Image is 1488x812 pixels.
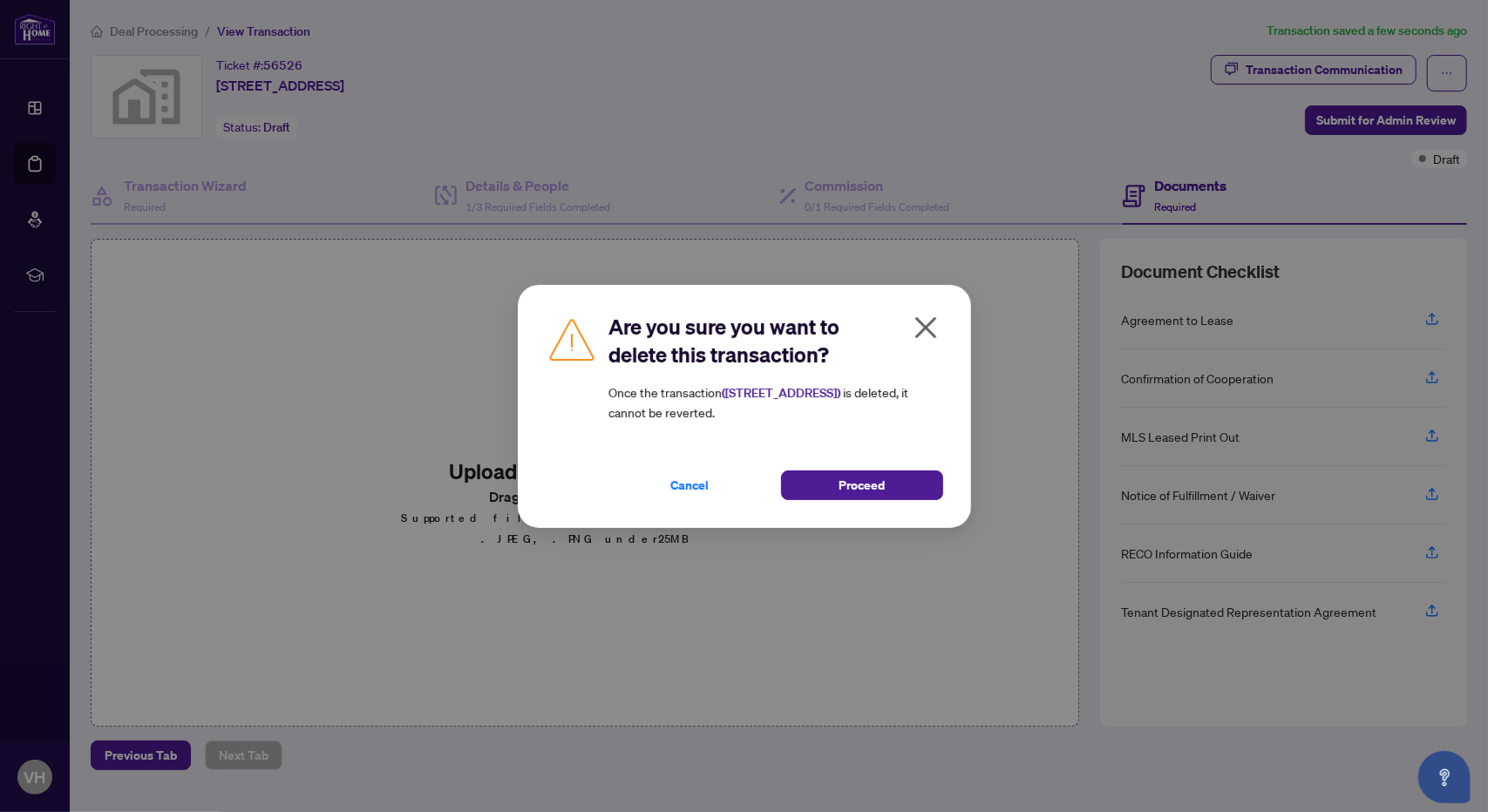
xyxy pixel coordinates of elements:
strong: ( [STREET_ADDRESS] ) [722,385,840,401]
article: Once the transaction is deleted, it cannot be reverted. [608,382,943,422]
button: Cancel [608,470,771,500]
h2: Are you sure you want to delete this transaction? [608,313,943,369]
span: Proceed [839,471,885,499]
button: Open asap [1418,751,1471,803]
span: Cancel [670,471,709,499]
button: Proceed [781,470,943,500]
span: close [912,314,940,342]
